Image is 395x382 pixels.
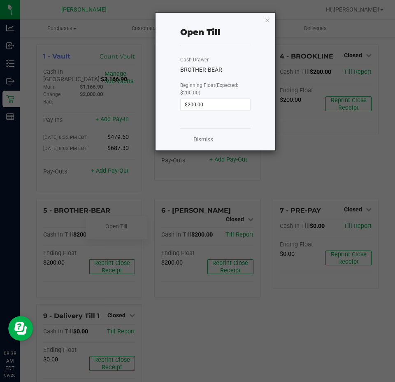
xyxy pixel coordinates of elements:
div: BROTHER-BEAR [180,66,251,74]
a: Dismiss [193,135,213,144]
div: Open Till [180,26,221,38]
span: Beginning Float [180,82,238,96]
iframe: Resource center [8,316,33,341]
label: Cash Drawer [180,56,209,63]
